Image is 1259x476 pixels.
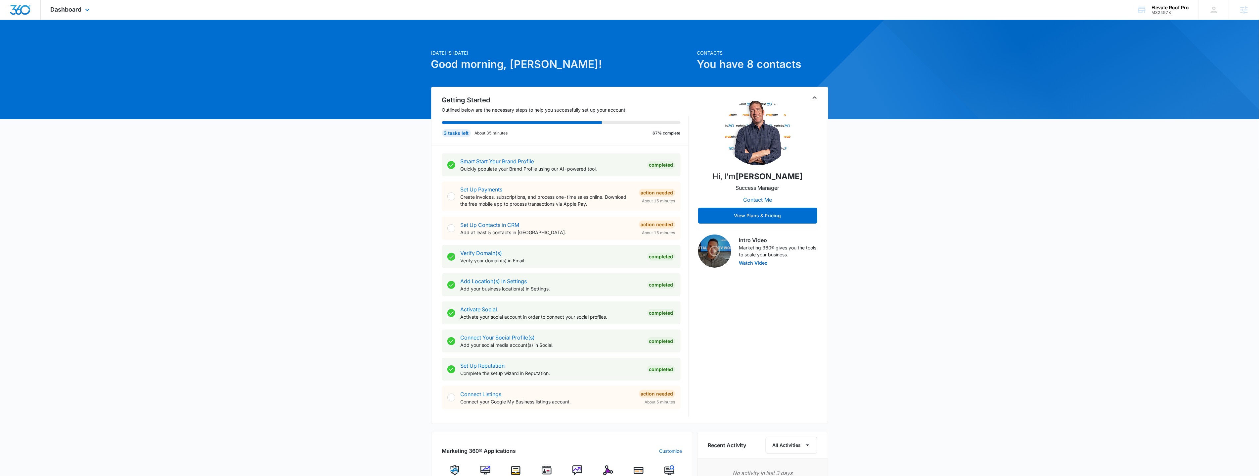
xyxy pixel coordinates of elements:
div: Action Needed [639,390,675,398]
p: Add at least 5 contacts in [GEOGRAPHIC_DATA]. [461,229,634,236]
a: Customize [659,448,682,454]
a: Connect Your Social Profile(s) [461,334,535,341]
a: Set Up Reputation [461,362,505,369]
span: About 15 minutes [642,230,675,236]
p: Complete the setup wizard in Reputation. [461,370,642,377]
p: Add your social media account(s) in Social. [461,342,642,348]
img: Paul Richardson [725,99,791,165]
div: Completed [647,161,675,169]
div: 3 tasks left [442,129,471,137]
p: Quickly populate your Brand Profile using our AI-powered tool. [461,165,642,172]
button: Watch Video [739,261,768,265]
h6: Recent Activity [708,441,746,449]
button: All Activities [766,437,817,453]
p: About 35 minutes [475,130,508,136]
p: Create invoices, subscriptions, and process one-time sales online. Download the free mobile app t... [461,193,634,207]
p: Activate your social account in order to connect your social profiles. [461,313,642,320]
p: [DATE] is [DATE] [431,49,693,56]
button: Contact Me [737,192,779,208]
p: Success Manager [736,184,780,192]
p: Outlined below are the necessary steps to help you successfully set up your account. [442,106,689,113]
h2: Marketing 360® Applications [442,447,516,455]
h3: Intro Video [739,236,817,244]
button: View Plans & Pricing [698,208,817,224]
strong: [PERSON_NAME] [736,172,803,181]
img: Intro Video [698,235,731,268]
a: Smart Start Your Brand Profile [461,158,534,165]
h1: You have 8 contacts [697,56,828,72]
div: Completed [647,281,675,289]
p: Connect your Google My Business listings account. [461,398,634,405]
div: Action Needed [639,189,675,197]
p: Verify your domain(s) in Email. [461,257,642,264]
div: Completed [647,309,675,317]
div: account name [1152,5,1189,10]
span: About 15 minutes [642,198,675,204]
p: Add your business location(s) in Settings. [461,285,642,292]
p: Hi, I'm [712,171,803,183]
div: Completed [647,365,675,373]
span: About 5 minutes [645,399,675,405]
span: Dashboard [51,6,82,13]
a: Verify Domain(s) [461,250,502,256]
h1: Good morning, [PERSON_NAME]! [431,56,693,72]
a: Activate Social [461,306,497,313]
a: Add Location(s) in Settings [461,278,527,285]
a: Connect Listings [461,391,502,397]
p: Contacts [697,49,828,56]
h2: Getting Started [442,95,689,105]
div: account id [1152,10,1189,15]
button: Toggle Collapse [811,94,819,102]
p: 67% complete [653,130,681,136]
a: Set Up Contacts in CRM [461,222,519,228]
div: Completed [647,337,675,345]
p: Marketing 360® gives you the tools to scale your business. [739,244,817,258]
a: Set Up Payments [461,186,503,193]
div: Action Needed [639,221,675,229]
div: Completed [647,253,675,261]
